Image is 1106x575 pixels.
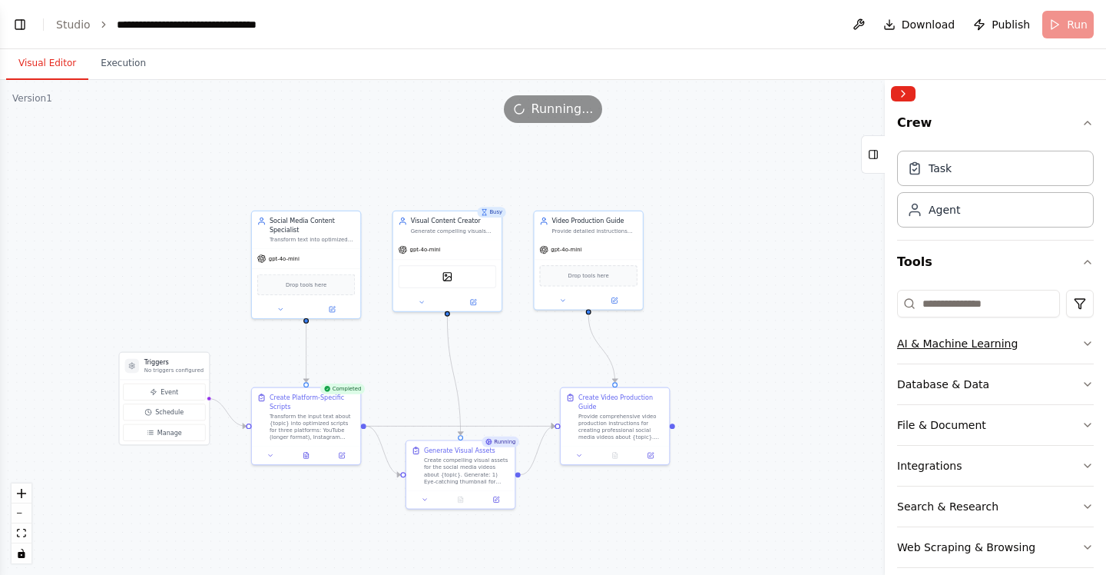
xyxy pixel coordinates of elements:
button: Download [877,11,962,38]
div: TriggersNo triggers configuredEventScheduleManage [118,352,210,446]
div: Generate Visual Assets [424,447,495,455]
div: Video Production GuideProvide detailed instructions and technical specifications for converting t... [533,211,644,311]
div: Running [482,437,519,447]
div: Search & Research [897,499,998,514]
div: Provide detailed instructions and technical specifications for converting text and images into pr... [551,228,637,234]
button: Crew [897,108,1094,145]
button: AI & Machine Learning [897,324,1094,364]
span: Manage [157,428,182,437]
button: No output available [442,494,479,505]
img: DallETool [442,271,452,282]
span: Publish [992,17,1030,32]
div: Task [929,161,952,176]
button: zoom in [12,484,31,504]
p: No triggers configured [144,367,204,374]
div: Crew [897,145,1094,240]
g: Edge from 38a38aad-1719-4b73-9f88-a8113b2eee76 to 765e4b96-62ab-45c8-8346-5a81c1bb13ee [302,324,310,382]
div: Completed [320,384,365,394]
button: Open in side panel [307,304,357,315]
span: Running... [531,100,594,118]
div: Create Video Production GuideProvide comprehensive video production instructions for creating pro... [560,387,671,466]
div: Social Media Content SpecialistTransform text into optimized scripts for different social media p... [251,211,362,319]
button: Tools [897,241,1094,284]
g: Edge from 558677d5-418e-437e-a916-b587b4df8a6a to 785e2069-d317-441e-99bf-41056ea3e715 [443,317,465,435]
button: Event [123,384,205,401]
span: Drop tools here [286,281,326,289]
button: View output [287,450,325,461]
div: Database & Data [897,377,989,392]
button: toggle interactivity [12,543,31,563]
nav: breadcrumb [56,17,310,32]
div: BusyVisual Content CreatorGenerate compelling visuals and images to accompany social media video ... [392,211,503,312]
div: Transform text into optimized scripts for different social media platforms like YouTube, Instagra... [270,236,355,243]
div: Integrations [897,458,962,474]
button: zoom out [12,504,31,523]
button: Visual Editor [6,48,88,80]
span: gpt-4o-mini [410,246,441,253]
div: Social Media Content Specialist [270,217,355,234]
div: Create compelling visual assets for the social media videos about {topic}. Generate: 1) Eye-catch... [424,457,509,485]
g: Edge from 785e2069-d317-441e-99bf-41056ea3e715 to 5fc97e28-d6d3-4f8e-8903-21e6b194e0a7 [521,422,555,480]
div: Version 1 [12,92,52,105]
span: Event [161,387,178,396]
button: Database & Data [897,364,1094,404]
button: Open in side panel [449,297,498,307]
a: Studio [56,18,91,31]
g: Edge from a9def132-3975-40c0-aab3-2d3296d9b6f9 to 5fc97e28-d6d3-4f8e-8903-21e6b194e0a7 [584,314,619,382]
div: Provide comprehensive video production instructions for creating professional social media videos... [578,413,664,441]
button: File & Document [897,405,1094,445]
button: Integrations [897,446,1094,486]
span: Schedule [155,408,184,417]
g: Edge from 765e4b96-62ab-45c8-8346-5a81c1bb13ee to 5fc97e28-d6d3-4f8e-8903-21e6b194e0a7 [366,422,555,430]
button: Toggle Sidebar [879,80,891,575]
button: Manage [123,424,205,441]
g: Edge from triggers to 765e4b96-62ab-45c8-8346-5a81c1bb13ee [208,394,246,430]
div: File & Document [897,417,986,433]
button: Open in side panel [635,450,665,461]
div: CompletedCreate Platform-Specific ScriptsTransform the input text about {topic} into optimized sc... [251,387,362,466]
span: Download [902,17,955,32]
button: Web Scraping & Browsing [897,527,1094,567]
span: gpt-4o-mini [551,246,581,253]
div: Agent [929,202,960,218]
button: Search & Research [897,487,1094,527]
button: Show left sidebar [9,14,31,35]
div: Web Scraping & Browsing [897,540,1035,555]
div: React Flow controls [12,484,31,563]
g: Edge from 765e4b96-62ab-45c8-8346-5a81c1bb13ee to 785e2069-d317-441e-99bf-41056ea3e715 [366,422,401,480]
button: Open in side panel [481,494,511,505]
div: Video Production Guide [551,217,637,225]
button: fit view [12,523,31,543]
button: Publish [967,11,1036,38]
button: Open in side panel [326,450,356,461]
h3: Triggers [144,358,204,367]
button: Open in side panel [589,295,639,306]
button: Collapse right sidebar [891,86,916,101]
span: Drop tools here [568,271,609,280]
div: AI & Machine Learning [897,336,1018,351]
button: No output available [596,450,634,461]
button: Schedule [123,404,205,420]
div: Create Platform-Specific Scripts [270,394,355,411]
div: Generate compelling visuals and images to accompany social media video content about {topic}, cre... [411,228,496,234]
div: RunningGenerate Visual AssetsCreate compelling visual assets for the social media videos about {t... [406,440,516,509]
span: gpt-4o-mini [269,255,300,262]
div: Transform the input text about {topic} into optimized scripts for three platforms: YouTube (longe... [270,413,355,441]
button: Execution [88,48,158,80]
div: Create Video Production Guide [578,394,664,411]
div: Busy [477,207,505,218]
div: Visual Content Creator [411,217,496,225]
